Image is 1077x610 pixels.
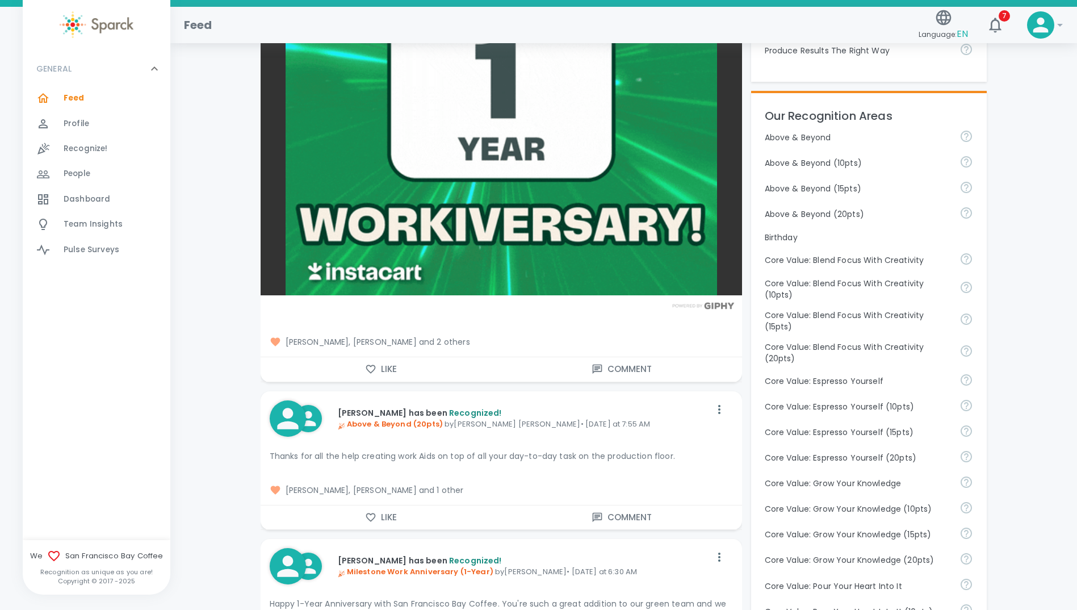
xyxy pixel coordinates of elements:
[765,341,951,364] p: Core Value: Blend Focus With Creativity (20pts)
[765,580,951,592] p: Core Value: Pour Your Heart Into It
[959,475,973,489] svg: Follow your curiosity and learn together
[64,219,123,230] span: Team Insights
[959,424,973,438] svg: Share your voice and your ideas
[765,427,951,438] p: Core Value: Espresso Yourself (15pts)
[64,244,119,256] span: Pulse Surveys
[23,11,170,38] a: Sparck logo
[23,86,170,267] div: GENERAL
[999,10,1010,22] span: 7
[959,527,973,540] svg: Follow your curiosity and learn together
[184,16,212,34] h1: Feed
[23,576,170,586] p: Copyright © 2017 - 2025
[959,344,973,358] svg: Achieve goals today and innovate for tomorrow
[765,183,951,194] p: Above & Beyond (15pts)
[959,312,973,326] svg: Achieve goals today and innovate for tomorrow
[959,252,973,266] svg: Achieve goals today and innovate for tomorrow
[449,555,502,566] span: Recognized!
[23,567,170,576] p: Recognition as unique as you are!
[338,419,443,429] span: Above & Beyond (20pts)
[23,237,170,262] a: Pulse Surveys
[338,555,710,566] p: [PERSON_NAME] has been
[23,52,170,86] div: GENERAL
[765,554,951,566] p: Core Value: Grow Your Knowledge (20pts)
[765,503,951,515] p: Core Value: Grow Your Knowledge (10pts)
[261,505,501,529] button: Like
[919,27,968,42] span: Language:
[64,118,89,129] span: Profile
[338,566,493,577] span: Milestone Work Anniversary (1-Year)
[959,373,973,387] svg: Share your voice and your ideas
[338,566,710,578] p: by [PERSON_NAME] • [DATE] at 6:30 AM
[23,111,170,136] a: Profile
[270,336,733,348] span: [PERSON_NAME], [PERSON_NAME] and 2 others
[959,181,973,194] svg: For going above and beyond!
[765,278,951,300] p: Core Value: Blend Focus With Creativity (10pts)
[501,357,742,381] button: Comment
[501,505,742,529] button: Comment
[959,578,973,591] svg: Come to work to make a difference in your own way
[270,484,733,496] span: [PERSON_NAME], [PERSON_NAME] and 1 other
[959,399,973,412] svg: Share your voice and your ideas
[23,187,170,212] a: Dashboard
[64,93,85,104] span: Feed
[959,552,973,566] svg: Follow your curiosity and learn together
[23,136,170,161] a: Recognize!
[982,11,1009,39] button: 7
[270,450,733,462] p: Thanks for all the help creating work Aids on top of all your day-to-day task on the production f...
[449,407,502,419] span: Recognized!
[765,157,951,169] p: Above & Beyond (10pts)
[765,529,951,540] p: Core Value: Grow Your Knowledge (15pts)
[338,419,710,430] p: by [PERSON_NAME] [PERSON_NAME] • [DATE] at 7:55 AM
[64,143,108,154] span: Recognize!
[765,401,951,412] p: Core Value: Espresso Yourself (10pts)
[959,281,973,294] svg: Achieve goals today and innovate for tomorrow
[959,501,973,515] svg: Follow your curiosity and learn together
[23,161,170,186] a: People
[338,407,710,419] p: [PERSON_NAME] has been
[765,45,951,56] p: Produce Results The Right Way
[765,132,951,143] p: Above & Beyond
[64,168,90,179] span: People
[23,86,170,111] a: Feed
[36,63,72,74] p: GENERAL
[669,302,737,310] img: Powered by GIPHY
[914,5,973,45] button: Language:EN
[959,43,973,56] svg: Find success working together and doing the right thing
[60,11,133,38] img: Sparck logo
[959,155,973,169] svg: For going above and beyond!
[765,452,951,463] p: Core Value: Espresso Yourself (20pts)
[957,27,968,40] span: EN
[959,206,973,220] svg: For going above and beyond!
[261,357,501,381] button: Like
[959,450,973,463] svg: Share your voice and your ideas
[23,549,170,563] span: We San Francisco Bay Coffee
[959,129,973,143] svg: For going above and beyond!
[765,254,951,266] p: Core Value: Blend Focus With Creativity
[765,232,974,243] p: Birthday
[765,208,951,220] p: Above & Beyond (20pts)
[765,375,951,387] p: Core Value: Espresso Yourself
[765,478,951,489] p: Core Value: Grow Your Knowledge
[23,212,170,237] a: Team Insights
[64,194,110,205] span: Dashboard
[765,310,951,332] p: Core Value: Blend Focus With Creativity (15pts)
[765,107,974,125] p: Our Recognition Areas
